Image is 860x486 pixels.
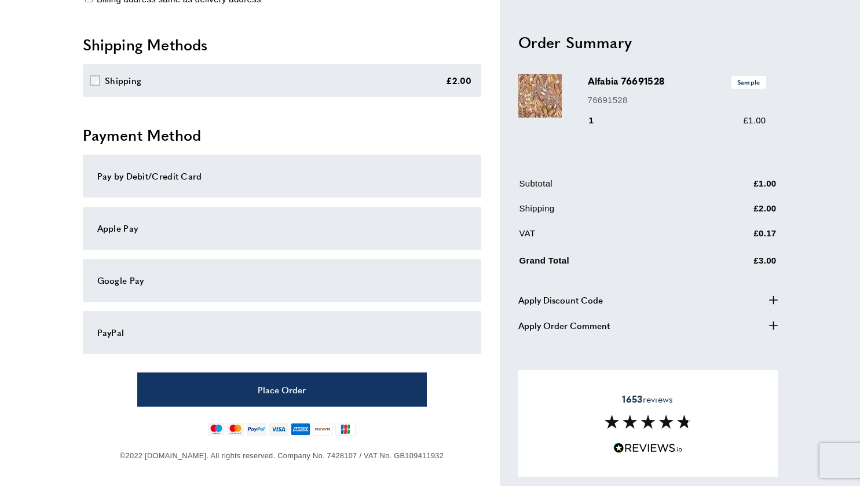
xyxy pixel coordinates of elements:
[227,423,244,436] img: mastercard
[605,415,691,429] img: Reviews section
[731,76,766,88] span: Sample
[743,115,766,125] span: £1.00
[697,177,777,199] td: £1.00
[519,251,696,276] td: Grand Total
[97,221,467,235] div: Apple Pay
[518,293,603,306] span: Apply Discount Code
[335,423,356,436] img: jcb
[622,392,642,405] strong: 1653
[622,393,673,405] span: reviews
[697,251,777,276] td: £3.00
[97,273,467,287] div: Google Pay
[518,74,562,118] img: Alfabia 76691528
[313,423,333,436] img: discover
[613,443,683,454] img: Reviews.io 5 stars
[588,93,766,107] p: 76691528
[137,372,427,407] button: Place Order
[246,423,266,436] img: paypal
[269,423,288,436] img: visa
[120,451,444,460] span: ©2022 [DOMAIN_NAME]. All rights reserved. Company No. 7428107 / VAT No. GB109411932
[519,202,696,224] td: Shipping
[97,169,467,183] div: Pay by Debit/Credit Card
[588,74,766,88] h3: Alfabia 76691528
[697,226,777,249] td: £0.17
[697,202,777,224] td: £2.00
[588,114,610,127] div: 1
[519,226,696,249] td: VAT
[97,326,467,339] div: PayPal
[105,74,141,87] div: Shipping
[83,34,481,55] h2: Shipping Methods
[518,31,778,52] h2: Order Summary
[208,423,225,436] img: maestro
[518,318,610,332] span: Apply Order Comment
[291,423,311,436] img: american-express
[446,74,472,87] div: £2.00
[519,177,696,199] td: Subtotal
[83,125,481,145] h2: Payment Method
